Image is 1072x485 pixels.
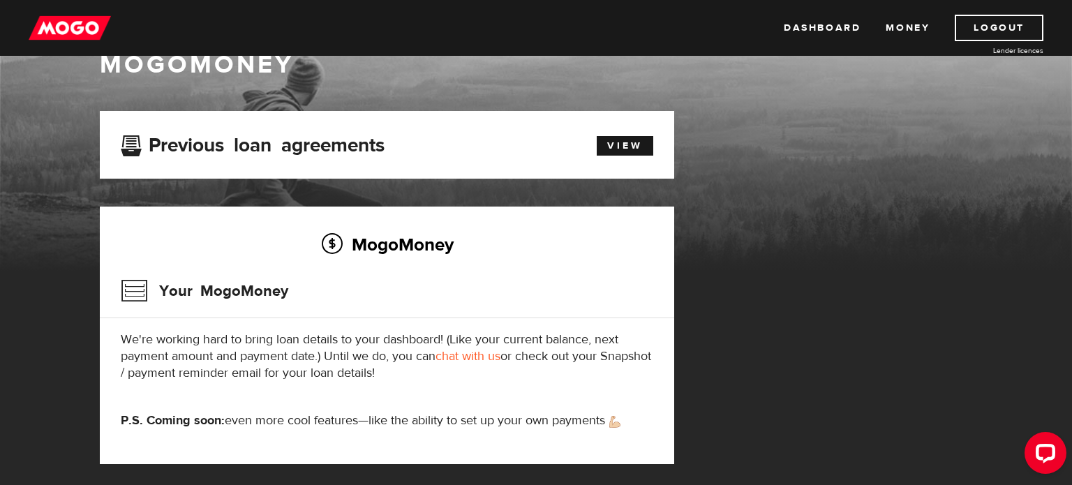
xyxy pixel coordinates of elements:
[121,331,653,382] p: We're working hard to bring loan details to your dashboard! (Like your current balance, next paym...
[784,15,861,41] a: Dashboard
[29,15,111,41] img: mogo_logo-11ee424be714fa7cbb0f0f49df9e16ec.png
[435,348,500,364] a: chat with us
[955,15,1043,41] a: Logout
[609,416,620,428] img: strong arm emoji
[886,15,930,41] a: Money
[939,45,1043,56] a: Lender licences
[1013,426,1072,485] iframe: LiveChat chat widget
[121,412,653,429] p: even more cool features—like the ability to set up your own payments
[121,134,385,152] h3: Previous loan agreements
[121,230,653,259] h2: MogoMoney
[121,412,225,428] strong: P.S. Coming soon:
[100,50,972,80] h1: MogoMoney
[121,273,288,309] h3: Your MogoMoney
[597,136,653,156] a: View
